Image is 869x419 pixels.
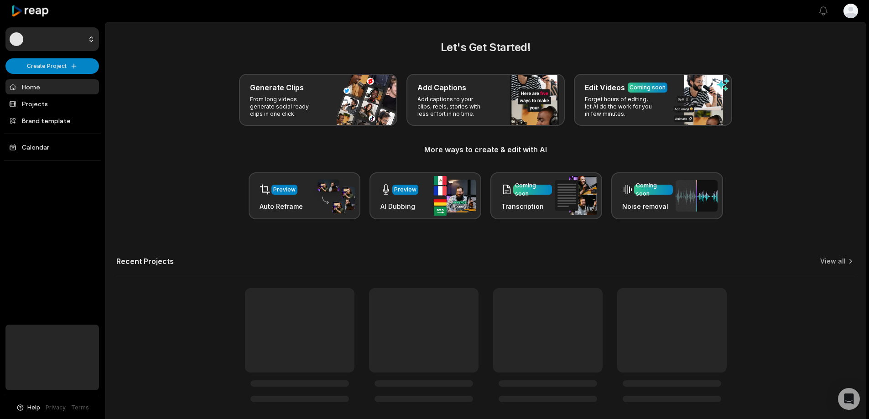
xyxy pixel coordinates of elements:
[16,403,40,412] button: Help
[250,96,321,118] p: From long videos generate social ready clips in one click.
[622,202,673,211] h3: Noise removal
[71,403,89,412] a: Terms
[417,82,466,93] h3: Add Captions
[838,388,860,410] div: Open Intercom Messenger
[5,140,99,155] a: Calendar
[501,202,552,211] h3: Transcription
[5,113,99,128] a: Brand template
[46,403,66,412] a: Privacy
[116,257,174,266] h2: Recent Projects
[116,39,855,56] h2: Let's Get Started!
[260,202,303,211] h3: Auto Reframe
[394,186,416,194] div: Preview
[515,181,550,198] div: Coming soon
[555,176,597,215] img: transcription.png
[27,403,40,412] span: Help
[676,180,718,212] img: noise_removal.png
[116,144,855,155] h3: More ways to create & edit with AI
[630,83,666,92] div: Coming soon
[585,82,625,93] h3: Edit Videos
[273,186,296,194] div: Preview
[5,79,99,94] a: Home
[417,96,488,118] p: Add captions to your clips, reels, stories with less effort in no time.
[820,257,846,266] a: View all
[5,58,99,74] button: Create Project
[434,176,476,216] img: ai_dubbing.png
[5,96,99,111] a: Projects
[636,181,671,198] div: Coming soon
[585,96,656,118] p: Forget hours of editing, let AI do the work for you in few minutes.
[250,82,304,93] h3: Generate Clips
[313,178,355,214] img: auto_reframe.png
[380,202,418,211] h3: AI Dubbing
